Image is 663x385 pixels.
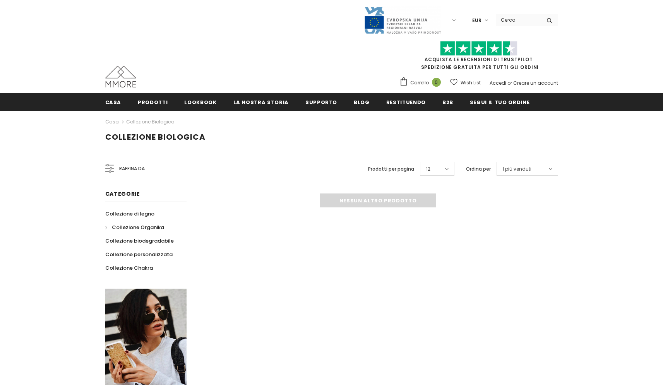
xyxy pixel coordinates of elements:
span: I più venduti [503,165,531,173]
span: or [507,80,512,86]
a: La nostra storia [233,93,289,111]
span: Carrello [410,79,429,87]
span: Collezione biodegradabile [105,237,174,245]
a: Wish List [450,76,481,89]
span: Prodotti [138,99,168,106]
span: Categorie [105,190,140,198]
a: Collezione Chakra [105,261,153,275]
img: Casi MMORE [105,66,136,87]
a: Javni Razpis [364,17,441,23]
a: supporto [305,93,337,111]
a: Acquista le recensioni di TrustPilot [425,56,533,63]
span: La nostra storia [233,99,289,106]
span: Collezione Organika [112,224,164,231]
a: Carrello 0 [399,77,445,89]
span: Collezione personalizzata [105,251,173,258]
span: B2B [442,99,453,106]
img: Javni Razpis [364,6,441,34]
span: 12 [426,165,430,173]
span: Raffina da [119,164,145,173]
span: Collezione Chakra [105,264,153,272]
span: Restituendo [386,99,426,106]
a: Collezione Organika [105,221,164,234]
span: Segui il tuo ordine [470,99,529,106]
span: SPEDIZIONE GRATUITA PER TUTTI GLI ORDINI [399,44,558,70]
span: Lookbook [184,99,216,106]
a: Restituendo [386,93,426,111]
span: Collezione di legno [105,210,154,217]
a: Collezione di legno [105,207,154,221]
img: Fidati di Pilot Stars [440,41,517,56]
a: Lookbook [184,93,216,111]
a: Blog [354,93,370,111]
a: B2B [442,93,453,111]
span: Casa [105,99,122,106]
a: Accedi [490,80,506,86]
a: Prodotti [138,93,168,111]
a: Collezione personalizzata [105,248,173,261]
a: Creare un account [513,80,558,86]
a: Casa [105,117,119,127]
a: Collezione biologica [126,118,175,125]
span: Blog [354,99,370,106]
label: Prodotti per pagina [368,165,414,173]
a: Segui il tuo ordine [470,93,529,111]
a: Collezione biodegradabile [105,234,174,248]
span: 0 [432,78,441,87]
a: Casa [105,93,122,111]
span: Collezione biologica [105,132,206,142]
input: Search Site [496,14,541,26]
label: Ordina per [466,165,491,173]
span: supporto [305,99,337,106]
span: Wish List [461,79,481,87]
span: EUR [472,17,481,24]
